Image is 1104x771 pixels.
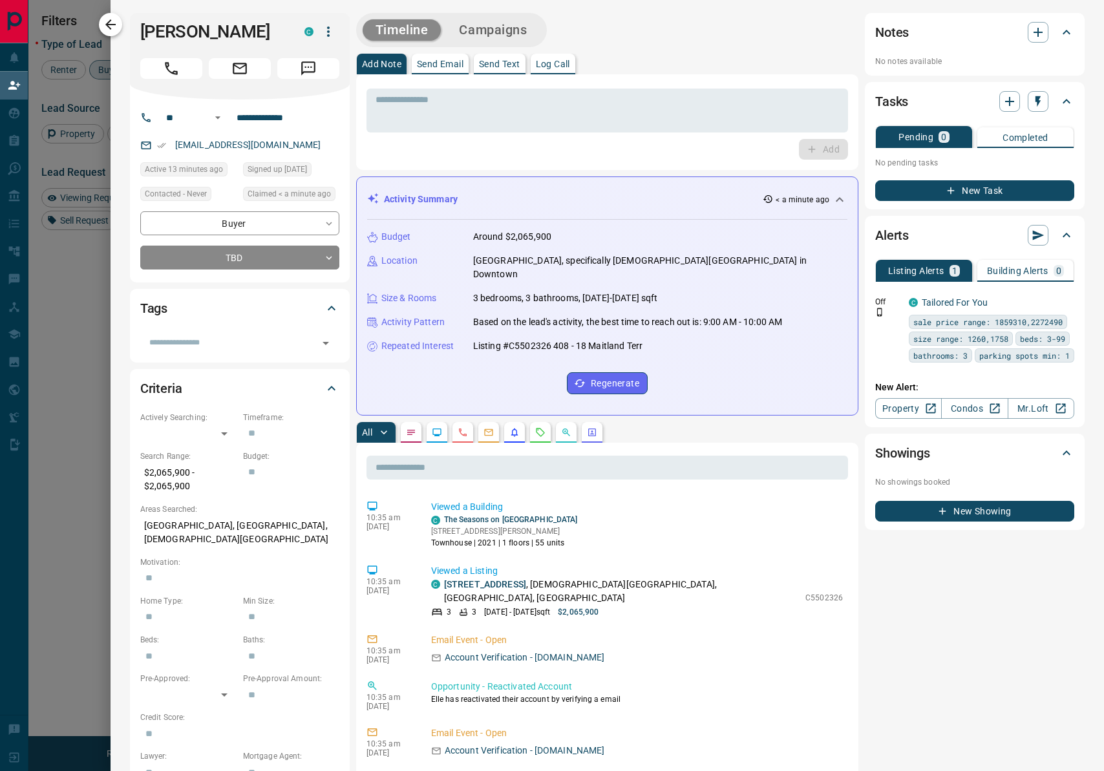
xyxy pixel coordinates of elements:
[458,427,468,438] svg: Calls
[473,291,658,305] p: 3 bedrooms, 3 bathrooms, [DATE]-[DATE] sqft
[140,503,339,515] p: Areas Searched:
[941,132,946,142] p: 0
[381,230,411,244] p: Budget
[384,193,458,206] p: Activity Summary
[317,334,335,352] button: Open
[431,516,440,525] div: condos.ca
[175,140,321,150] a: [EMAIL_ADDRESS][DOMAIN_NAME]
[875,225,909,246] h2: Alerts
[366,577,412,586] p: 10:35 am
[140,373,339,404] div: Criteria
[875,56,1074,67] p: No notes available
[243,673,339,684] p: Pre-Approval Amount:
[913,349,968,362] span: bathrooms: 3
[473,230,551,244] p: Around $2,065,900
[479,59,520,69] p: Send Text
[446,19,540,41] button: Campaigns
[445,651,605,664] p: Account Verification - [DOMAIN_NAME]
[140,595,237,607] p: Home Type:
[536,59,570,69] p: Log Call
[432,427,442,438] svg: Lead Browsing Activity
[1003,133,1048,142] p: Completed
[140,750,237,762] p: Lawyer:
[875,308,884,317] svg: Push Notification Only
[979,349,1070,362] span: parking spots min: 1
[1020,332,1065,345] span: beds: 3-99
[366,513,412,522] p: 10:35 am
[210,110,226,125] button: Open
[875,17,1074,48] div: Notes
[140,462,237,497] p: $2,065,900 - $2,065,900
[875,91,908,112] h2: Tasks
[304,27,313,36] div: condos.ca
[406,427,416,438] svg: Notes
[140,712,339,723] p: Credit Score:
[445,744,605,757] p: Account Verification - [DOMAIN_NAME]
[366,702,412,711] p: [DATE]
[473,315,782,329] p: Based on the lead's activity, the best time to reach out is: 9:00 AM - 10:00 AM
[587,427,597,438] svg: Agent Actions
[140,211,339,235] div: Buyer
[362,59,401,69] p: Add Note
[431,537,578,549] p: Townhouse | 2021 | 1 floors | 55 units
[248,163,307,176] span: Signed up [DATE]
[248,187,331,200] span: Claimed < a minute ago
[561,427,571,438] svg: Opportunities
[145,163,223,176] span: Active 13 minutes ago
[567,372,648,394] button: Regenerate
[277,58,339,79] span: Message
[431,500,843,514] p: Viewed a Building
[875,443,930,463] h2: Showings
[776,194,829,206] p: < a minute ago
[875,22,909,43] h2: Notes
[484,606,550,618] p: [DATE] - [DATE] sqft
[805,592,843,604] p: C5502326
[140,162,237,180] div: Sun Aug 17 2025
[558,606,599,618] p: $2,065,900
[444,578,799,605] p: , [DEMOGRAPHIC_DATA][GEOGRAPHIC_DATA], [GEOGRAPHIC_DATA], [GEOGRAPHIC_DATA]
[875,220,1074,251] div: Alerts
[243,750,339,762] p: Mortgage Agent:
[875,476,1074,488] p: No showings booked
[509,427,520,438] svg: Listing Alerts
[898,132,933,142] p: Pending
[875,501,1074,522] button: New Showing
[243,634,339,646] p: Baths:
[243,450,339,462] p: Budget:
[987,266,1048,275] p: Building Alerts
[952,266,957,275] p: 1
[444,579,526,589] a: [STREET_ADDRESS]
[913,315,1063,328] span: sale price range: 1859310,2272490
[366,586,412,595] p: [DATE]
[243,187,339,205] div: Sun Aug 17 2025
[1056,266,1061,275] p: 0
[875,86,1074,117] div: Tasks
[417,59,463,69] p: Send Email
[431,726,843,740] p: Email Event - Open
[363,19,441,41] button: Timeline
[535,427,546,438] svg: Requests
[140,634,237,646] p: Beds:
[1008,398,1074,419] a: Mr.Loft
[366,522,412,531] p: [DATE]
[367,187,847,211] div: Activity Summary< a minute ago
[140,556,339,568] p: Motivation:
[381,254,418,268] p: Location
[145,187,207,200] span: Contacted - Never
[140,246,339,269] div: TBD
[941,398,1008,419] a: Condos
[473,339,642,353] p: Listing #C5502326 408 - 18 Maitland Terr
[875,398,942,419] a: Property
[381,315,445,329] p: Activity Pattern
[381,339,454,353] p: Repeated Interest
[431,693,843,705] p: Elle has reactivated their account by verifying a email
[875,438,1074,469] div: Showings
[875,296,901,308] p: Off
[157,141,166,150] svg: Email Verified
[875,180,1074,201] button: New Task
[366,693,412,702] p: 10:35 am
[140,21,285,42] h1: [PERSON_NAME]
[366,646,412,655] p: 10:35 am
[140,450,237,462] p: Search Range:
[431,564,843,578] p: Viewed a Listing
